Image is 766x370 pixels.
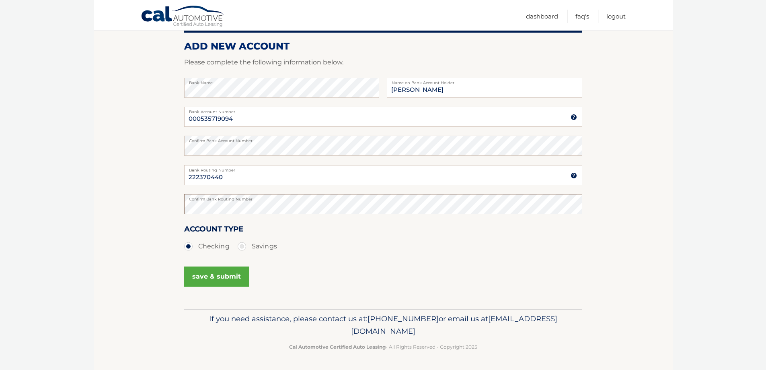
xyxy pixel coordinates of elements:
label: Bank Account Number [184,107,582,113]
img: tooltip.svg [571,114,577,120]
input: Bank Routing Number [184,165,582,185]
label: Account Type [184,223,243,238]
a: Cal Automotive [141,5,225,29]
img: tooltip.svg [571,172,577,179]
label: Savings [238,238,277,254]
span: [PHONE_NUMBER] [368,314,439,323]
input: Name on Account (Account Holder Name) [387,78,582,98]
label: Confirm Bank Routing Number [184,194,582,201]
label: Name on Bank Account Holder [387,78,582,84]
a: Logout [606,10,626,23]
button: save & submit [184,267,249,287]
label: Confirm Bank Account Number [184,136,582,142]
p: Please complete the following information below. [184,57,582,68]
label: Bank Name [184,78,379,84]
label: Bank Routing Number [184,165,582,172]
h2: ADD NEW ACCOUNT [184,40,582,52]
a: Dashboard [526,10,558,23]
p: If you need assistance, please contact us at: or email us at [189,312,577,338]
strong: Cal Automotive Certified Auto Leasing [289,344,386,350]
p: - All Rights Reserved - Copyright 2025 [189,343,577,351]
a: FAQ's [575,10,589,23]
input: Bank Account Number [184,107,582,127]
label: Checking [184,238,230,254]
